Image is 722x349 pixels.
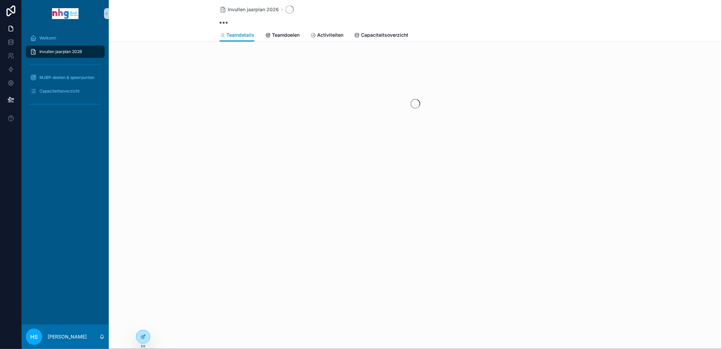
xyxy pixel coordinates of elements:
[228,6,279,13] span: Invullen jaarplan 2026
[52,8,79,19] img: App logo
[39,49,82,54] span: Invullen jaarplan 2026
[226,32,254,38] span: Teamdetails
[361,32,408,38] span: Capaciteitsoverzicht
[26,46,105,58] a: Invullen jaarplan 2026
[39,35,56,41] span: Welkom!
[220,29,254,42] a: Teamdetails
[30,333,38,341] span: HS
[26,85,105,97] a: Capaciteitsoverzicht
[310,29,343,43] a: Activiteiten
[48,333,87,340] p: [PERSON_NAME]
[39,75,94,80] span: MJBP-doelen & speerpunten
[317,32,343,38] span: Activiteiten
[26,71,105,84] a: MJBP-doelen & speerpunten
[26,32,105,44] a: Welkom!
[272,32,299,38] span: Teamdoelen
[39,88,80,94] span: Capaciteitsoverzicht
[220,6,279,13] a: Invullen jaarplan 2026
[22,27,109,118] div: scrollable content
[265,29,299,43] a: Teamdoelen
[354,29,408,43] a: Capaciteitsoverzicht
